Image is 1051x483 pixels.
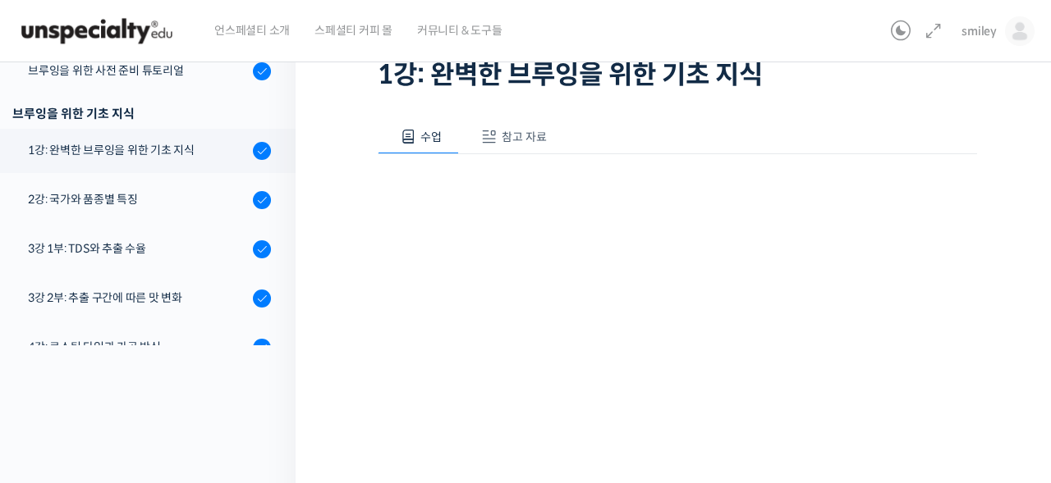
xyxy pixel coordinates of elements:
div: 1강: 완벽한 브루잉을 위한 기초 지식 [28,141,248,159]
span: 참고 자료 [502,130,547,144]
div: 3강 2부: 추출 구간에 따른 맛 변화 [28,289,248,307]
div: 브루잉을 위한 기초 지식 [12,103,271,125]
span: smiley [962,24,997,39]
h1: 1강: 완벽한 브루잉을 위한 기초 지식 [378,59,977,90]
div: 3강 1부: TDS와 추출 수율 [28,239,248,257]
a: 설정 [212,347,315,388]
div: 브루잉을 위한 사전 준비 튜토리얼 [28,62,248,80]
span: 대화 [150,372,170,385]
span: 수업 [420,130,442,144]
span: 홈 [52,371,62,385]
div: 4강: 로스팅 타입과 가공 방식 [28,338,248,356]
a: 홈 [5,347,108,388]
a: 대화 [108,347,212,388]
div: 2강: 국가와 품종별 특징 [28,190,248,208]
span: 설정 [254,371,273,385]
